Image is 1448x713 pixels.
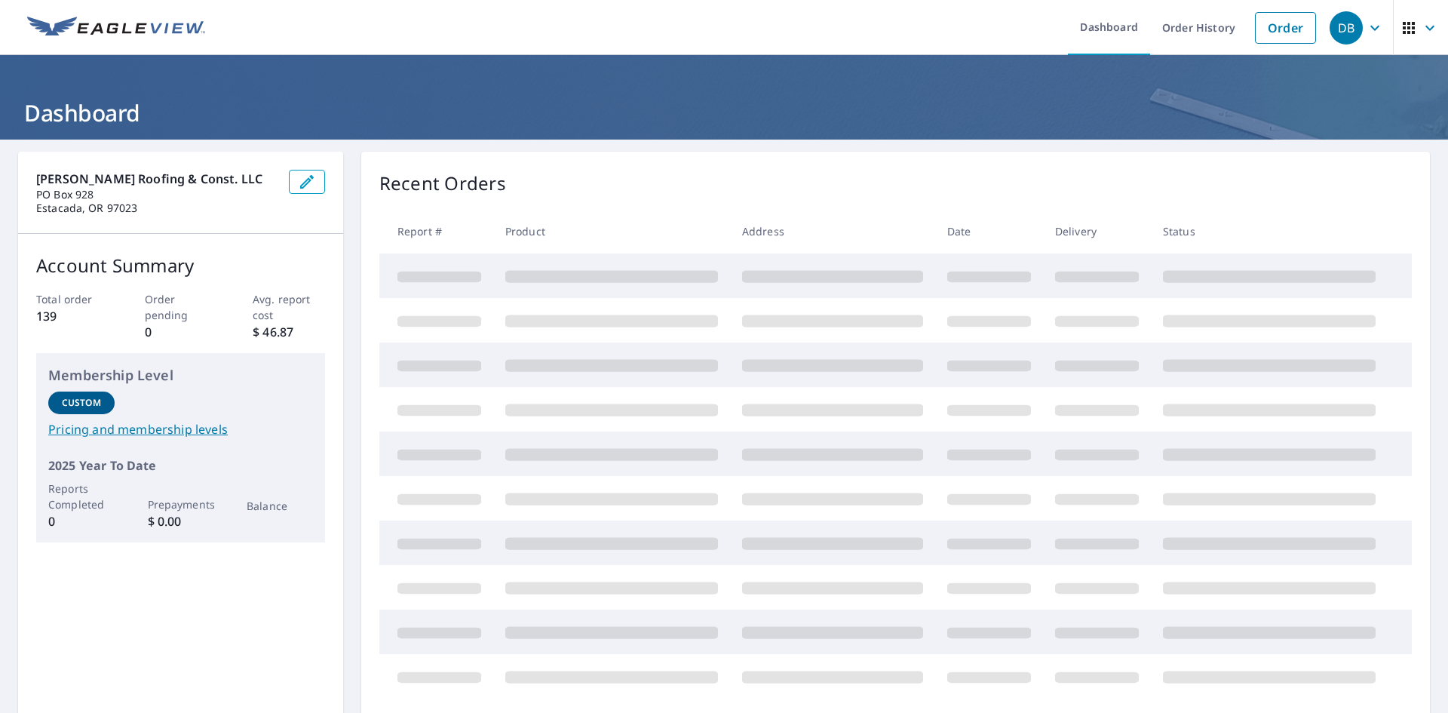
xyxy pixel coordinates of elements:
th: Date [935,209,1043,254]
a: Pricing and membership levels [48,420,313,438]
p: 2025 Year To Date [48,456,313,475]
p: Balance [247,498,313,514]
p: 0 [145,323,217,341]
th: Report # [379,209,493,254]
div: DB [1330,11,1363,45]
th: Address [730,209,935,254]
p: [PERSON_NAME] Roofing & Const. LLC [36,170,277,188]
p: PO Box 928 [36,188,277,201]
p: $ 46.87 [253,323,325,341]
th: Delivery [1043,209,1151,254]
h1: Dashboard [18,97,1430,128]
a: Order [1255,12,1316,44]
p: Prepayments [148,496,214,512]
p: Reports Completed [48,481,115,512]
p: 139 [36,307,109,325]
th: Product [493,209,730,254]
th: Status [1151,209,1388,254]
p: Avg. report cost [253,291,325,323]
p: Total order [36,291,109,307]
p: Estacada, OR 97023 [36,201,277,215]
p: 0 [48,512,115,530]
p: Account Summary [36,252,325,279]
p: Order pending [145,291,217,323]
p: $ 0.00 [148,512,214,530]
p: Membership Level [48,365,313,386]
p: Recent Orders [379,170,506,197]
img: EV Logo [27,17,205,39]
p: Custom [62,396,101,410]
